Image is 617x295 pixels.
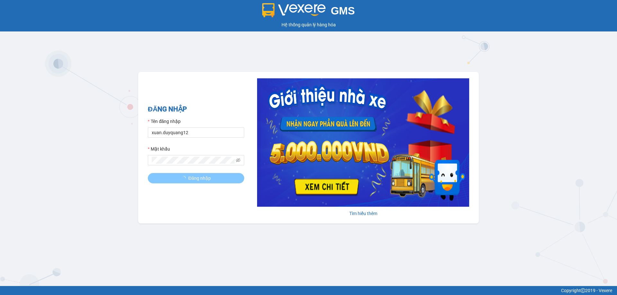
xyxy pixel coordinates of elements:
[257,210,469,217] div: Tìm hiểu thêm
[331,5,355,17] span: GMS
[148,173,244,183] button: Đăng nhập
[148,145,170,152] label: Mật khẩu
[148,104,244,115] h2: ĐĂNG NHẬP
[262,3,326,17] img: logo 2
[148,118,181,125] label: Tên đăng nhập
[262,10,355,15] a: GMS
[257,78,469,207] img: banner-0
[181,176,188,180] span: loading
[236,158,240,162] span: eye-invisible
[148,127,244,138] input: Tên đăng nhập
[581,288,585,293] span: copyright
[188,175,211,182] span: Đăng nhập
[5,287,612,294] div: Copyright 2019 - Vexere
[2,21,615,28] div: Hệ thống quản lý hàng hóa
[152,157,235,164] input: Mật khẩu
